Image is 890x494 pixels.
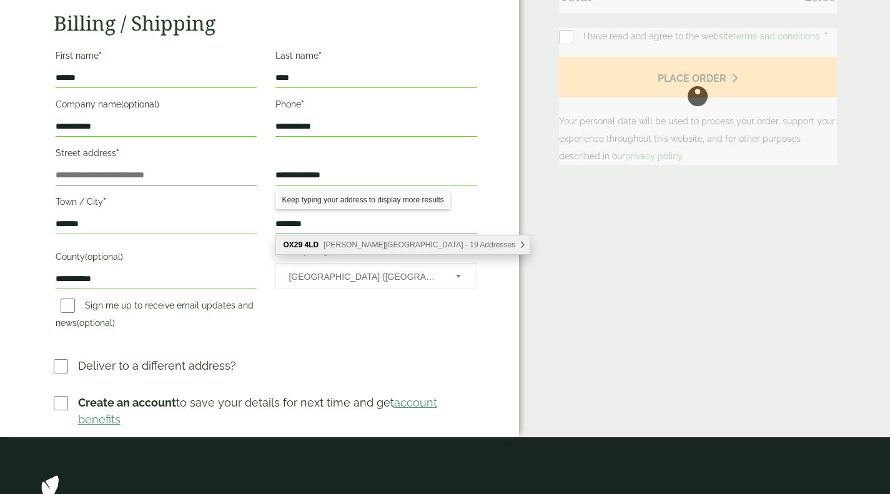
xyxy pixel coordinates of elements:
[54,11,480,35] h2: Billing / Shipping
[276,235,530,254] div: OX29 4LD
[319,51,322,61] abbr: required
[56,300,254,332] label: Sign me up to receive email updates and news
[99,51,102,61] abbr: required
[283,240,302,249] b: OX29
[275,263,477,289] span: Country/Region
[275,190,450,209] div: Keep typing your address to display more results
[78,396,437,426] a: account benefits
[77,318,115,328] span: (optional)
[301,99,304,109] abbr: required
[56,47,257,68] label: First name
[116,148,119,158] abbr: required
[78,394,480,428] p: to save your details for next time and get
[56,193,257,214] label: Town / City
[56,248,257,269] label: County
[85,252,123,262] span: (optional)
[289,264,439,290] span: United Kingdom (UK)
[340,245,344,255] abbr: required
[56,144,257,165] label: Street address
[275,96,477,117] label: Phone
[324,240,515,249] span: [PERSON_NAME][GEOGRAPHIC_DATA] - 19 Addresses
[304,240,319,249] b: 4LD
[78,357,236,374] p: Deliver to a different address?
[103,197,106,207] abbr: required
[78,396,176,409] strong: Create an account
[275,47,477,68] label: Last name
[121,99,159,109] span: (optional)
[61,299,75,313] input: Sign me up to receive email updates and news(optional)
[56,96,257,117] label: Company name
